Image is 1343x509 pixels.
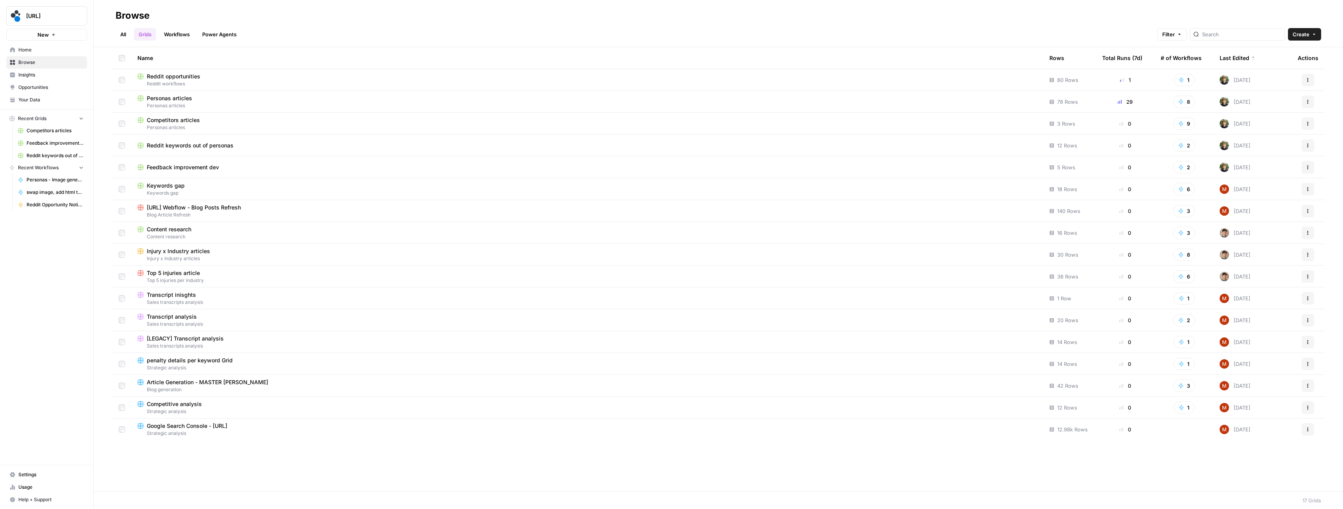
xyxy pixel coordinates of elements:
a: Reddit opportunitiesReddit workflows [137,73,1037,87]
span: Transcript inisghts [147,291,196,299]
div: 0 [1102,294,1148,302]
span: Competitors articles [147,116,200,124]
span: 16 Rows [1057,229,1077,237]
div: Total Runs (7d) [1102,47,1142,69]
a: Reddit Opportunity Notifier [14,199,87,211]
span: 20 Rows [1057,316,1078,324]
div: Last Edited [1220,47,1256,69]
span: Keywords gap [147,182,185,190]
div: 29 [1102,98,1148,106]
div: 0 [1102,163,1148,171]
div: [DATE] [1220,403,1250,412]
img: bpsmmg7ns9rlz03fz0nd196eddmi [1220,228,1229,238]
div: 0 [1102,142,1148,149]
img: vrw3c2i85bxreej33hwq2s6ci9t1 [1220,403,1229,412]
span: Reddit Opportunity Notifier [27,201,84,208]
span: Strategic analysis [137,364,1037,371]
span: New [37,31,49,39]
div: [DATE] [1220,337,1250,347]
button: 1 [1174,74,1195,86]
a: Keywords gapKeywords gap [137,182,1037,197]
button: 1 [1174,358,1195,370]
span: Personas - Image generator [27,176,84,183]
div: 0 [1102,426,1148,433]
span: Injury x Industry articles [137,255,1037,262]
div: [DATE] [1220,294,1250,303]
div: 0 [1102,338,1148,346]
div: [DATE] [1220,163,1250,172]
button: Help + Support [6,493,87,506]
div: [DATE] [1220,250,1250,259]
span: Filter [1162,30,1175,38]
button: Workspace: spot.ai [6,6,87,26]
a: Injury x Industry articlesInjury x Industry articles [137,247,1037,262]
img: vrw3c2i85bxreej33hwq2s6ci9t1 [1220,294,1229,303]
span: 42 Rows [1057,382,1078,390]
div: 0 [1102,404,1148,411]
div: 0 [1102,251,1148,259]
span: Home [18,46,84,53]
a: Reddit keywords out of personas [14,149,87,162]
div: 0 [1102,185,1148,193]
div: 1 [1102,76,1148,84]
button: Create [1288,28,1321,41]
div: Name [137,47,1037,69]
div: 0 [1102,229,1148,237]
a: Competitive analysisStrategic analysis [137,400,1037,415]
div: 0 [1102,273,1148,280]
span: Usage [18,484,84,491]
button: 6 [1173,270,1195,283]
button: New [6,29,87,41]
span: 18 Rows [1057,185,1077,193]
span: 14 Rows [1057,338,1077,346]
a: Browse [6,56,87,69]
span: Strategic analysis [137,408,1037,415]
div: Actions [1298,47,1318,69]
div: [DATE] [1220,141,1250,150]
span: Article Generation - MASTER [PERSON_NAME] [147,378,268,386]
div: [DATE] [1220,272,1250,281]
span: Recent Grids [18,115,46,122]
span: [LEGACY] Transcript analysis [147,335,224,342]
a: Article Generation - MASTER [PERSON_NAME]Blog generation [137,378,1037,393]
div: [DATE] [1220,206,1250,216]
button: Filter [1157,28,1187,41]
img: vrw3c2i85bxreej33hwq2s6ci9t1 [1220,206,1229,216]
span: Create [1293,30,1309,38]
span: Personas articles [137,102,1037,109]
div: [DATE] [1220,228,1250,238]
img: s6gu7g536aa92dsqocx7pqvq9a9o [1220,163,1229,172]
span: Personas articles [137,124,1037,131]
div: [DATE] [1220,359,1250,369]
span: Help + Support [18,496,84,503]
a: Content researchContent research [137,225,1037,240]
span: Your Data [18,96,84,103]
button: 1 [1174,336,1195,348]
img: s6gu7g536aa92dsqocx7pqvq9a9o [1220,97,1229,106]
span: 3 Rows [1057,120,1075,128]
a: swap image, add html table to post body [14,186,87,199]
span: Opportunities [18,84,84,91]
button: 9 [1173,117,1195,130]
span: Content research [137,233,1037,240]
img: s6gu7g536aa92dsqocx7pqvq9a9o [1220,141,1229,150]
span: 60 Rows [1057,76,1078,84]
span: 140 Rows [1057,207,1080,215]
img: spot.ai Logo [9,9,23,23]
input: Search [1202,30,1281,38]
span: Feedback improvement dev [27,140,84,147]
a: Reddit keywords out of personas [137,142,1037,149]
button: 2 [1173,139,1195,152]
span: Strategic analysis [137,430,1037,437]
div: # of Workflows [1161,47,1202,69]
a: Your Data [6,94,87,106]
span: Top 5 injuries per industry [137,277,1037,284]
img: vrw3c2i85bxreej33hwq2s6ci9t1 [1220,184,1229,194]
button: 3 [1173,205,1195,217]
button: 1 [1174,292,1195,305]
span: Reddit keywords out of personas [147,142,233,149]
div: [DATE] [1220,425,1250,434]
img: vrw3c2i85bxreej33hwq2s6ci9t1 [1220,425,1229,434]
div: 0 [1102,360,1148,368]
a: Transcript inisghtsSales transcripts analysis [137,291,1037,306]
